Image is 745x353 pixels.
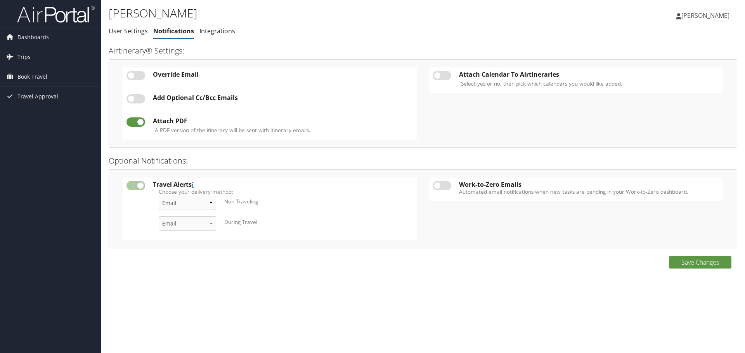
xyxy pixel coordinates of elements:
[17,47,31,67] span: Trips
[17,67,47,86] span: Book Travel
[17,5,95,23] img: airportal-logo.png
[459,188,719,196] label: Automated email notifications when new tasks are pending in your Work-to-Zero dashboard.
[224,198,258,205] label: Non-Traveling
[153,117,413,124] div: Attach PDF
[109,27,148,35] a: User Settings
[199,27,235,35] a: Integrations
[159,188,407,196] label: Choose your delivery method:
[109,45,737,56] h3: Airtinerary® Settings:
[17,28,49,47] span: Dashboards
[153,27,194,35] a: Notifications
[676,4,737,27] a: [PERSON_NAME]
[459,181,719,188] div: Work-to-Zero Emails
[153,71,413,78] div: Override Email
[17,87,58,106] span: Travel Approval
[155,126,310,134] label: A PDF version of the itinerary will be sent with itinerary emails.
[109,5,528,21] h1: [PERSON_NAME]
[681,11,729,20] span: [PERSON_NAME]
[669,256,731,269] button: Save Changes
[153,94,413,101] div: Add Optional Cc/Bcc Emails
[224,218,257,226] label: During Travel
[153,181,413,188] div: Travel Alerts
[459,71,719,78] div: Attach Calendar To Airtineraries
[461,80,622,88] label: Select yes or no, then pick which calendars you would like added.
[109,155,737,166] h3: Optional Notifications:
